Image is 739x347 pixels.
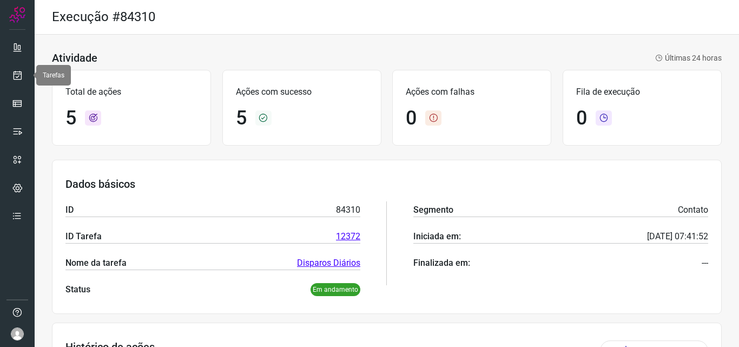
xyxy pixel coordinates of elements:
p: ID [65,204,74,217]
p: Iniciada em: [413,230,461,243]
p: Finalizada em: [413,257,470,270]
img: Logo [9,6,25,23]
p: Nome da tarefa [65,257,127,270]
h1: 0 [406,107,417,130]
p: 84310 [336,204,360,217]
p: [DATE] 07:41:52 [647,230,708,243]
p: Ações com sucesso [236,86,368,99]
p: Segmento [413,204,453,217]
p: Ações com falhas [406,86,538,99]
h3: Atividade [52,51,97,64]
p: Total de ações [65,86,197,99]
h2: Execução #84310 [52,9,155,25]
a: Disparos Diários [297,257,360,270]
p: Contato [678,204,708,217]
a: 12372 [336,230,360,243]
p: Fila de execução [576,86,708,99]
img: avatar-user-boy.jpg [11,328,24,341]
p: ID Tarefa [65,230,102,243]
p: Em andamento [311,283,360,296]
h3: Dados básicos [65,178,708,191]
p: Últimas 24 horas [655,53,722,64]
h1: 5 [65,107,76,130]
p: Status [65,283,90,296]
h1: 0 [576,107,587,130]
h1: 5 [236,107,247,130]
span: Tarefas [43,71,64,79]
p: --- [702,257,708,270]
